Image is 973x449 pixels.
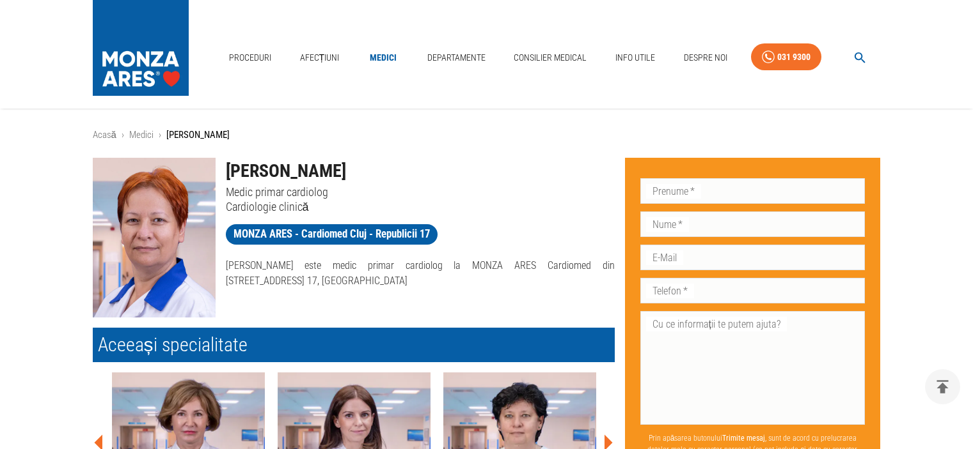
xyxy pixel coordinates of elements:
a: Departamente [422,45,491,71]
a: Proceduri [224,45,276,71]
a: Info Utile [610,45,660,71]
p: Cardiologie clinică [226,199,615,214]
a: 031 9300 [751,43,821,71]
h1: [PERSON_NAME] [226,158,615,185]
li: › [159,128,161,142]
p: Medic primar cardiolog [226,185,615,199]
a: Consilier Medical [509,45,592,71]
a: Medici [129,129,154,141]
a: Despre Noi [679,45,732,71]
nav: breadcrumb [93,128,881,142]
li: › [122,128,124,142]
a: MONZA ARES - Cardiomed Cluj - Republicii 17 [226,224,438,245]
p: [PERSON_NAME] [166,128,230,142]
b: Trimite mesaj [722,434,765,443]
img: Dr. Camelia Ober [93,158,216,317]
div: 031 9300 [777,49,811,65]
a: Acasă [93,129,116,141]
h2: Aceeași specialitate [93,328,615,362]
button: delete [925,369,960,404]
p: [PERSON_NAME] este medic primar cardiolog la MONZA ARES Cardiomed din [STREET_ADDRESS] 17, [GEOGR... [226,258,615,289]
span: MONZA ARES - Cardiomed Cluj - Republicii 17 [226,226,438,242]
a: Afecțiuni [295,45,345,71]
a: Medici [363,45,404,71]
